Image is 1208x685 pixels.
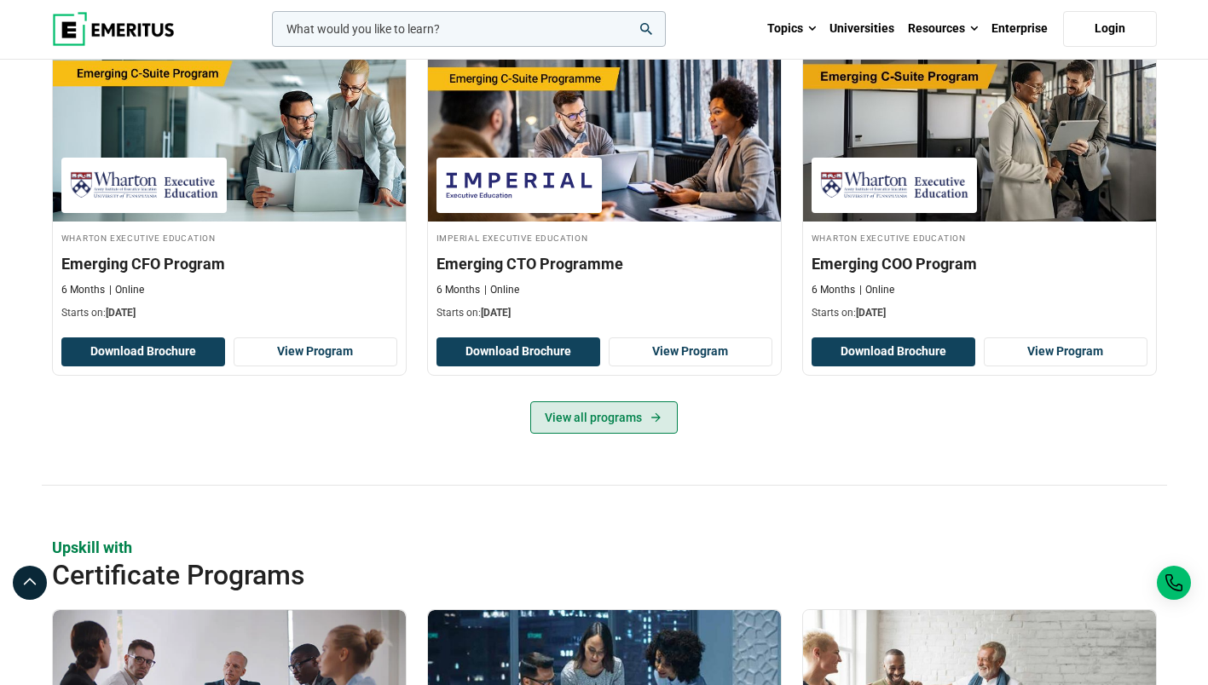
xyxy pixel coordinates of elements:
[106,307,136,319] span: [DATE]
[436,253,772,274] h3: Emerging CTO Programme
[428,51,781,329] a: Business Management Course by Imperial Executive Education - September 25, 2025 Imperial Executiv...
[812,337,975,366] button: Download Brochure
[812,306,1147,320] p: Starts on:
[984,337,1147,366] a: View Program
[436,283,480,297] p: 6 Months
[109,283,144,297] p: Online
[812,283,855,297] p: 6 Months
[436,306,772,320] p: Starts on:
[481,307,511,319] span: [DATE]
[1063,11,1157,47] a: Login
[52,537,1157,558] p: Upskill with
[436,337,600,366] button: Download Brochure
[530,401,678,434] a: View all programs
[52,558,1046,592] h2: Certificate Programs
[70,166,218,204] img: Wharton Executive Education
[812,230,1147,245] h4: Wharton Executive Education
[53,51,406,329] a: Finance Course by Wharton Executive Education - September 25, 2025 Wharton Executive Education Wh...
[53,51,406,222] img: Emerging CFO Program | Online Finance Course
[859,283,894,297] p: Online
[61,306,397,320] p: Starts on:
[61,253,397,274] h3: Emerging CFO Program
[609,337,772,366] a: View Program
[856,307,886,319] span: [DATE]
[61,337,225,366] button: Download Brochure
[61,283,105,297] p: 6 Months
[234,337,397,366] a: View Program
[272,11,666,47] input: woocommerce-product-search-field-0
[436,230,772,245] h4: Imperial Executive Education
[812,253,1147,274] h3: Emerging COO Program
[61,230,397,245] h4: Wharton Executive Education
[445,166,593,204] img: Imperial Executive Education
[428,51,781,222] img: Emerging CTO Programme | Online Business Management Course
[803,51,1156,222] img: Emerging COO Program | Online Supply Chain and Operations Course
[803,51,1156,329] a: Supply Chain and Operations Course by Wharton Executive Education - September 23, 2025 Wharton Ex...
[820,166,968,204] img: Wharton Executive Education
[484,283,519,297] p: Online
